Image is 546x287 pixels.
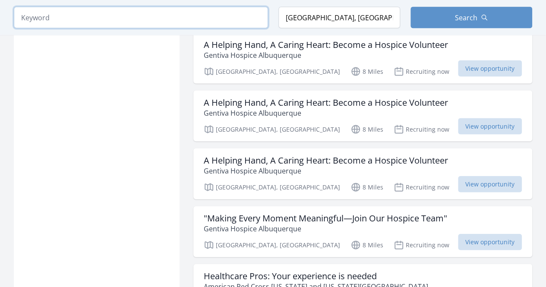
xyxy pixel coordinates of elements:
[394,240,449,250] p: Recruiting now
[204,98,448,108] h3: A Helping Hand, A Caring Heart: Become a Hospice Volunteer
[394,124,449,135] p: Recruiting now
[204,50,448,60] p: Gentiva Hospice Albuquerque
[458,118,522,135] span: View opportunity
[350,66,383,77] p: 8 Miles
[204,66,340,77] p: [GEOGRAPHIC_DATA], [GEOGRAPHIC_DATA]
[204,224,447,234] p: Gentiva Hospice Albuquerque
[350,182,383,192] p: 8 Miles
[204,240,340,250] p: [GEOGRAPHIC_DATA], [GEOGRAPHIC_DATA]
[394,66,449,77] p: Recruiting now
[410,7,532,28] button: Search
[394,182,449,192] p: Recruiting now
[455,13,477,23] span: Search
[204,213,447,224] h3: "Making Every Moment Meaningful—Join Our Hospice Team"
[278,7,400,28] input: Location
[204,166,448,176] p: Gentiva Hospice Albuquerque
[458,176,522,192] span: View opportunity
[458,234,522,250] span: View opportunity
[14,7,268,28] input: Keyword
[350,240,383,250] p: 8 Miles
[193,148,532,199] a: A Helping Hand, A Caring Heart: Become a Hospice Volunteer Gentiva Hospice Albuquerque [GEOGRAPHI...
[193,33,532,84] a: A Helping Hand, A Caring Heart: Become a Hospice Volunteer Gentiva Hospice Albuquerque [GEOGRAPHI...
[350,124,383,135] p: 8 Miles
[193,91,532,142] a: A Helping Hand, A Caring Heart: Become a Hospice Volunteer Gentiva Hospice Albuquerque [GEOGRAPHI...
[458,60,522,77] span: View opportunity
[204,182,340,192] p: [GEOGRAPHIC_DATA], [GEOGRAPHIC_DATA]
[204,271,428,281] h3: Healthcare Pros: Your experience is needed
[193,206,532,257] a: "Making Every Moment Meaningful—Join Our Hospice Team" Gentiva Hospice Albuquerque [GEOGRAPHIC_DA...
[204,108,448,118] p: Gentiva Hospice Albuquerque
[204,155,448,166] h3: A Helping Hand, A Caring Heart: Become a Hospice Volunteer
[204,40,448,50] h3: A Helping Hand, A Caring Heart: Become a Hospice Volunteer
[204,124,340,135] p: [GEOGRAPHIC_DATA], [GEOGRAPHIC_DATA]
